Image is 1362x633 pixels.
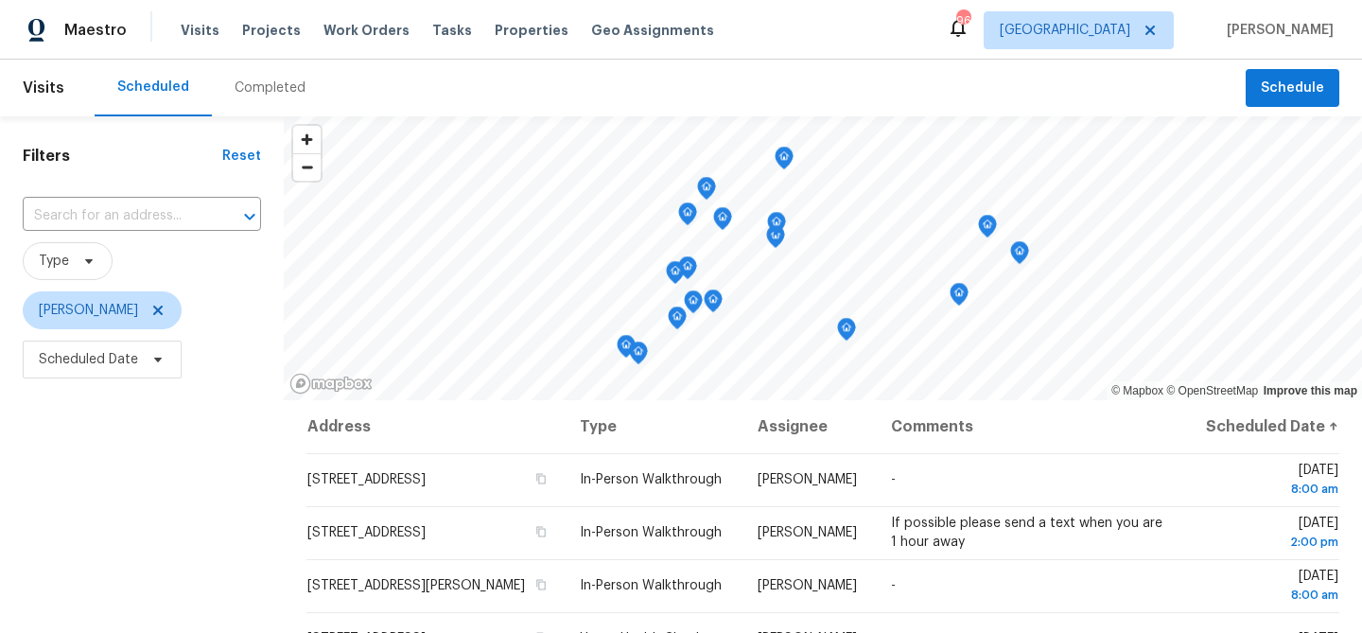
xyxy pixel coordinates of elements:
[293,126,321,153] button: Zoom in
[758,526,857,539] span: [PERSON_NAME]
[242,21,301,40] span: Projects
[767,212,786,241] div: Map marker
[891,579,896,592] span: -
[1111,384,1163,397] a: Mapbox
[117,78,189,97] div: Scheduled
[1000,21,1130,40] span: [GEOGRAPHIC_DATA]
[617,335,636,364] div: Map marker
[591,21,714,40] span: Geo Assignments
[580,526,722,539] span: In-Person Walkthrough
[533,576,550,593] button: Copy Address
[1201,480,1338,499] div: 8:00 am
[580,579,722,592] span: In-Person Walkthrough
[23,202,208,231] input: Search for an address...
[289,373,373,395] a: Mapbox homepage
[39,350,138,369] span: Scheduled Date
[293,154,321,181] span: Zoom out
[684,290,703,320] div: Map marker
[678,256,697,286] div: Map marker
[293,153,321,181] button: Zoom out
[306,400,565,453] th: Address
[64,21,127,40] span: Maestro
[236,203,263,230] button: Open
[950,283,969,312] div: Map marker
[678,202,697,232] div: Map marker
[704,290,723,319] div: Map marker
[432,24,472,37] span: Tasks
[1261,77,1324,100] span: Schedule
[307,473,426,486] span: [STREET_ADDRESS]
[39,252,69,271] span: Type
[495,21,568,40] span: Properties
[23,67,64,109] span: Visits
[23,147,222,166] h1: Filters
[580,473,722,486] span: In-Person Walkthrough
[697,177,716,206] div: Map marker
[758,473,857,486] span: [PERSON_NAME]
[1201,464,1338,499] span: [DATE]
[891,517,1162,549] span: If possible please send a text when you are 1 hour away
[978,215,997,244] div: Map marker
[181,21,219,40] span: Visits
[742,400,876,453] th: Assignee
[1201,517,1338,552] span: [DATE]
[323,21,410,40] span: Work Orders
[1219,21,1334,40] span: [PERSON_NAME]
[284,116,1362,400] canvas: Map
[1201,586,1338,605] div: 8:00 am
[1010,241,1029,271] div: Map marker
[235,79,306,97] div: Completed
[565,400,742,453] th: Type
[666,261,685,290] div: Map marker
[758,579,857,592] span: [PERSON_NAME]
[39,301,138,320] span: [PERSON_NAME]
[1201,533,1338,552] div: 2:00 pm
[307,579,525,592] span: [STREET_ADDRESS][PERSON_NAME]
[956,11,969,30] div: 96
[876,400,1186,453] th: Comments
[668,307,687,336] div: Map marker
[533,470,550,487] button: Copy Address
[307,526,426,539] span: [STREET_ADDRESS]
[713,207,732,237] div: Map marker
[222,147,261,166] div: Reset
[891,473,896,486] span: -
[1246,69,1339,108] button: Schedule
[766,225,785,255] div: Map marker
[1186,400,1339,453] th: Scheduled Date ↑
[1201,570,1338,605] span: [DATE]
[533,523,550,540] button: Copy Address
[1166,384,1258,397] a: OpenStreetMap
[837,318,856,347] div: Map marker
[629,342,648,371] div: Map marker
[1264,384,1357,397] a: Improve this map
[775,147,794,176] div: Map marker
